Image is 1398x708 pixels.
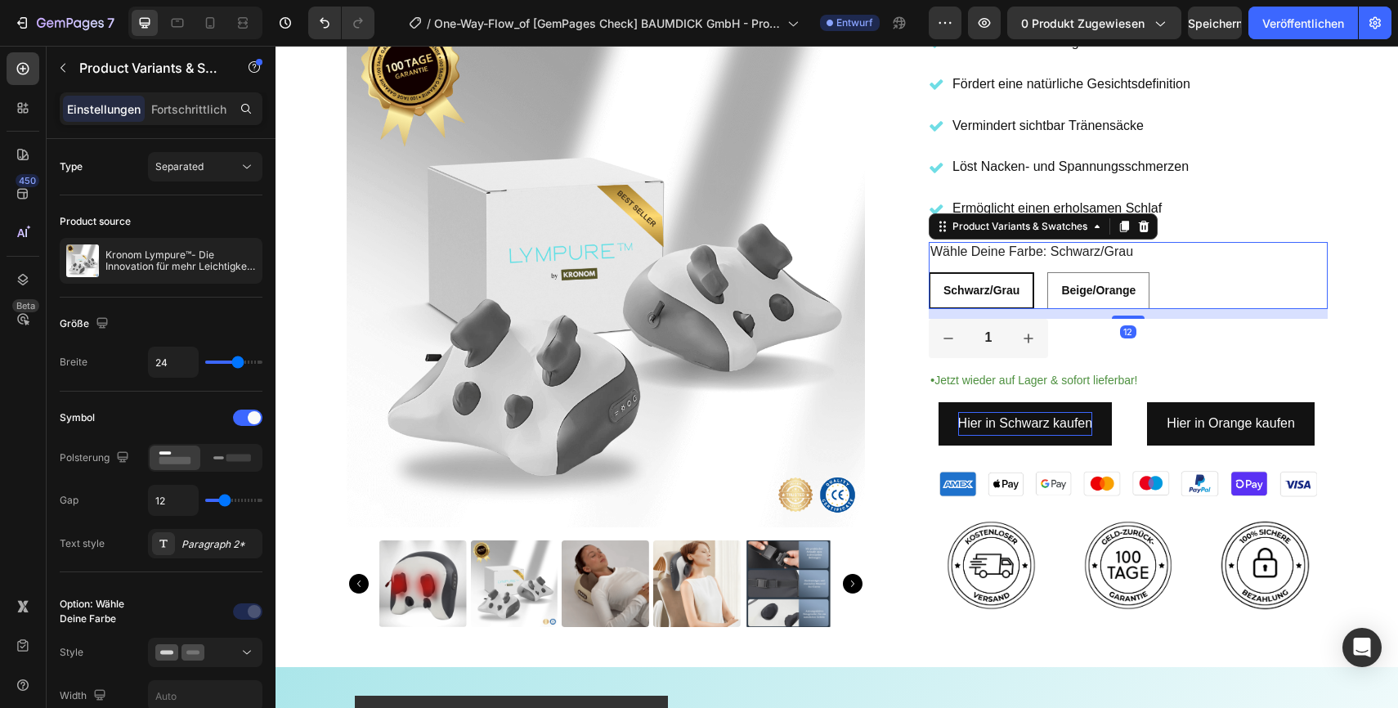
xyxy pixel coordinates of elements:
div: Style [60,645,83,660]
p: Ermöglicht einen erholsamen Schlaf [677,151,915,175]
button: Speichern [1188,7,1242,39]
div: Option: Wähle Deine Farbe [60,597,145,626]
img: gempages_574512423084491551-1d3ee8b1-e0aa-40db-aab3-912ecb4aafd2.png [653,423,1052,454]
div: Paragraph 2* [181,537,258,552]
img: gempages_574512423084491551-7a45bb61-540a-4fc3-bb83-922b738dd9bd.png [935,465,1044,574]
legend: wähle deine farbe: schwarz/grau [653,196,859,217]
p: Product Variants & Swatches [79,58,218,78]
input: quantity [692,273,733,312]
p: Fördert eine natürliche Gesichtsdefinition [677,27,915,51]
p: Löst Nacken- und Spannungsschmerzen [677,110,915,133]
img: product feature img [66,244,99,277]
p: Kronom Lympure™- Die Innovation für mehr Leichtigkeit & Kontur [105,249,256,272]
div: Rückgängig/Wiederholen [308,7,374,39]
button: Veröffentlichen [1248,7,1358,39]
p: Vermindert sichtbar Tränensäcke [677,69,915,92]
div: Product Variants & Swatches [674,173,815,188]
button: Carousel Next Arrow [567,528,587,548]
span: Beige/Orange [786,238,860,251]
button: 7 [7,7,122,39]
font: Größe [60,317,89,329]
span: Schwarz/Grau [668,238,744,251]
img: gempages_574512423084491551-f6b85362-75f9-41b9-a70a-13490112493c.png [661,465,770,574]
span: Separated [155,160,204,173]
p: Hier in Schwarz kaufen [683,366,818,390]
p: Hier in Orange kaufen [891,366,1019,390]
font: Entwurf [836,16,873,29]
div: Rich Text Editor. Editing area: main [683,366,818,390]
a: Hier in Orange kaufen [872,356,1039,400]
font: 7 [107,15,114,31]
img: gempages_574512423084491551-50a22024-c322-4415-b2f7-9d5a1493f3c1.png [799,465,907,574]
div: Product source [60,214,131,229]
input: Auto [149,486,198,515]
div: Text style [60,536,105,551]
iframe: Designbereich [276,46,1398,708]
button: Separated [148,152,262,181]
font: Speichern [1188,16,1243,30]
font: 450 [19,175,36,186]
font: Beta [16,300,35,311]
button: increment [733,273,773,312]
font: Symbol [60,411,95,423]
font: One-Way-Flow_of [GemPages Check] BAUMDICK GmbH - Produktseitenlayout V1.0 [434,16,780,47]
font: / [427,16,431,30]
font: 0 Produkt zugewiesen [1021,16,1145,30]
div: Gap [60,493,78,508]
div: Type [60,159,83,174]
div: 12 [845,280,861,293]
button: 0 Produkt zugewiesen [1007,7,1181,39]
span: • [655,327,659,341]
font: Veröffentlichen [1262,16,1344,30]
div: Width [60,685,110,707]
font: Fortschrittlich [151,102,226,116]
font: Polsterung [60,451,110,464]
input: Auto [149,347,198,377]
div: Öffnen Sie den Intercom Messenger [1342,628,1382,667]
a: Rich Text Editor. Editing area: main [663,356,837,400]
p: Jetzt wieder auf Lager & sofort lieferbar! [655,324,1051,345]
button: decrement [653,273,692,312]
font: Einstellungen [67,102,141,116]
font: Breite [60,356,87,368]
